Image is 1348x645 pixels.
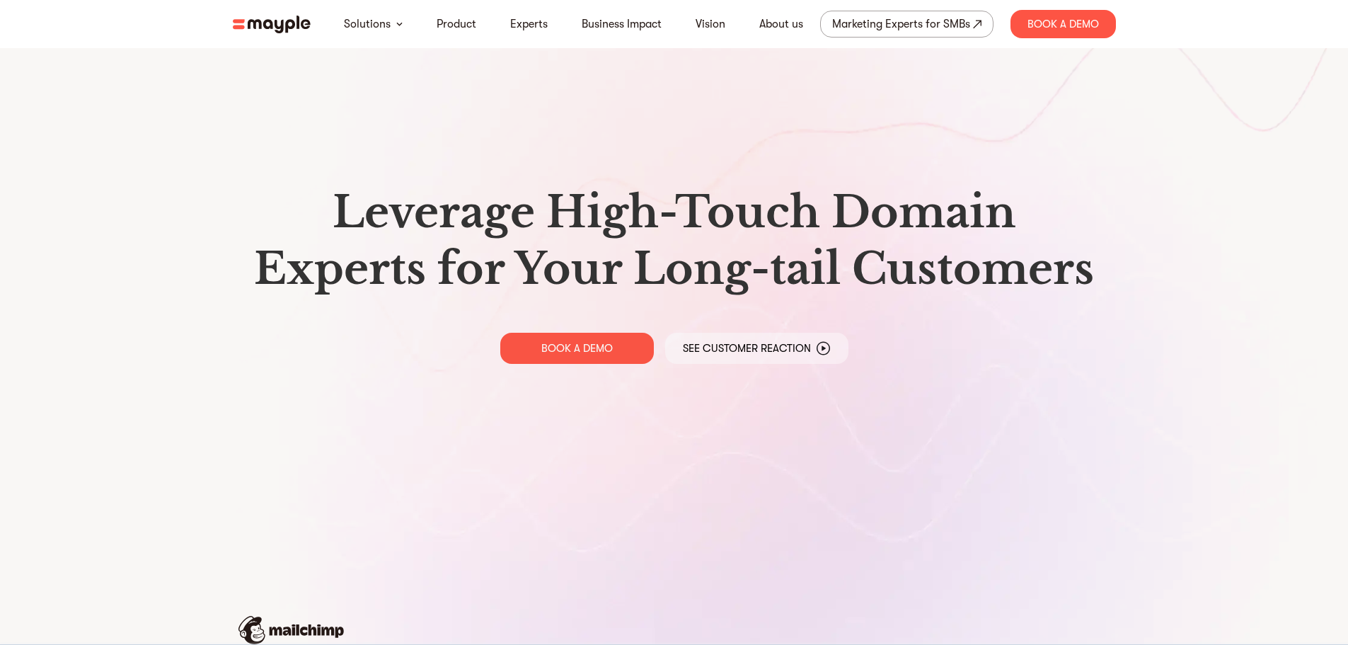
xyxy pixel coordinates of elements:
[832,14,970,34] div: Marketing Experts for SMBs
[582,16,662,33] a: Business Impact
[244,184,1105,297] h1: Leverage High-Touch Domain Experts for Your Long-tail Customers
[344,16,391,33] a: Solutions
[233,16,311,33] img: mayple-logo
[665,333,848,364] a: See Customer Reaction
[437,16,476,33] a: Product
[541,341,613,355] p: BOOK A DEMO
[759,16,803,33] a: About us
[510,16,548,33] a: Experts
[820,11,993,38] a: Marketing Experts for SMBs
[396,22,403,26] img: arrow-down
[238,616,344,644] img: mailchimp-logo
[1010,10,1116,38] div: Book A Demo
[500,333,654,364] a: BOOK A DEMO
[683,341,811,355] p: See Customer Reaction
[696,16,725,33] a: Vision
